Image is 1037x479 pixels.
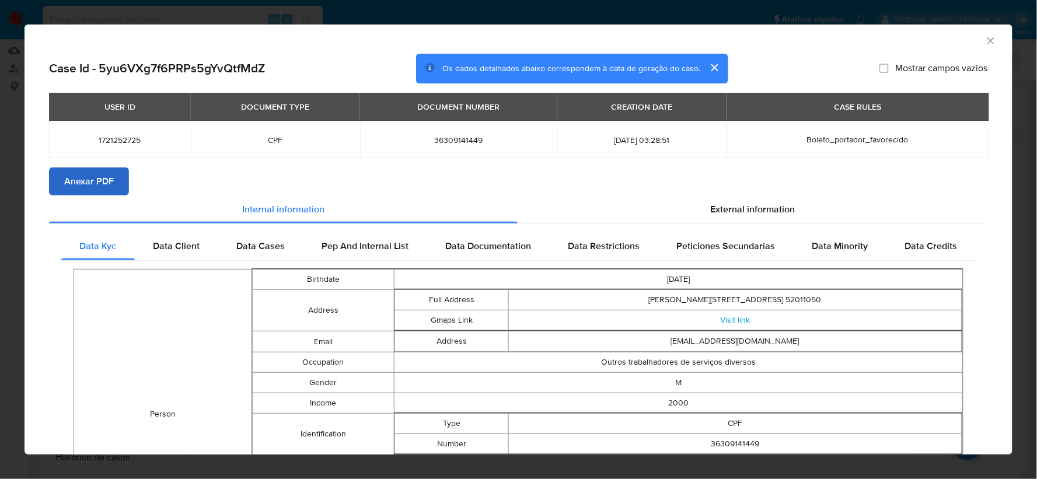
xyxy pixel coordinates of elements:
[394,373,963,393] td: M
[25,25,1012,454] div: closure-recommendation-modal
[63,135,177,145] span: 1721252725
[49,61,265,76] h2: Case Id - 5yu6VXg7f6PRPs5gYvQtfMdZ
[395,434,508,454] td: Number
[252,290,394,331] td: Address
[252,414,394,455] td: Identification
[571,135,713,145] span: [DATE] 03:28:51
[568,239,640,253] span: Data Restrictions
[395,290,508,310] td: Full Address
[905,239,958,253] span: Data Credits
[395,310,508,331] td: Gmaps Link
[446,239,532,253] span: Data Documentation
[807,134,909,145] span: Boleto_portador_favorecido
[827,97,888,117] div: CASE RULES
[153,239,200,253] span: Data Client
[234,97,316,117] div: DOCUMENT TYPE
[394,352,963,373] td: Outros trabalhadores de serviços diversos
[242,202,324,216] span: Internal information
[49,195,988,223] div: Detailed info
[720,314,750,326] a: Visit link
[442,62,700,74] span: Os dados detalhados abaixo correspondem à data de geração do caso.
[879,64,889,73] input: Mostrar campos vazios
[49,167,129,195] button: Anexar PDF
[252,270,394,290] td: Birthdate
[508,414,962,434] td: CPF
[252,393,394,414] td: Income
[710,202,795,216] span: External information
[64,169,114,194] span: Anexar PDF
[677,239,776,253] span: Peticiones Secundarias
[508,434,962,454] td: 36309141449
[508,331,962,352] td: [EMAIL_ADDRESS][DOMAIN_NAME]
[252,373,394,393] td: Gender
[410,97,507,117] div: DOCUMENT NUMBER
[322,239,409,253] span: Pep And Internal List
[700,54,728,82] button: cerrar
[604,97,680,117] div: CREATION DATE
[985,35,996,46] button: Fechar a janela
[374,135,543,145] span: 36309141449
[80,239,117,253] span: Data Kyc
[508,290,962,310] td: [PERSON_NAME][STREET_ADDRESS] 52011050
[896,62,988,74] span: Mostrar campos vazios
[252,331,394,352] td: Email
[61,232,976,260] div: Detailed internal info
[205,135,346,145] span: CPF
[395,331,508,352] td: Address
[394,393,963,414] td: 2000
[394,270,963,290] td: [DATE]
[252,352,394,373] td: Occupation
[395,414,508,434] td: Type
[237,239,285,253] span: Data Cases
[812,239,868,253] span: Data Minority
[97,97,142,117] div: USER ID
